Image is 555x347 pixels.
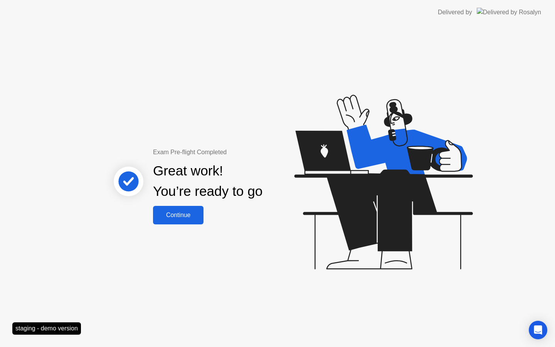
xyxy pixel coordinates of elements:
img: Delivered by Rosalyn [477,8,541,17]
button: Continue [153,206,203,224]
div: Open Intercom Messenger [529,321,547,339]
div: staging - demo version [12,322,81,335]
div: Continue [155,212,201,219]
div: Delivered by [438,8,472,17]
div: Exam Pre-flight Completed [153,148,312,157]
div: Great work! You’re ready to go [153,161,262,202]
